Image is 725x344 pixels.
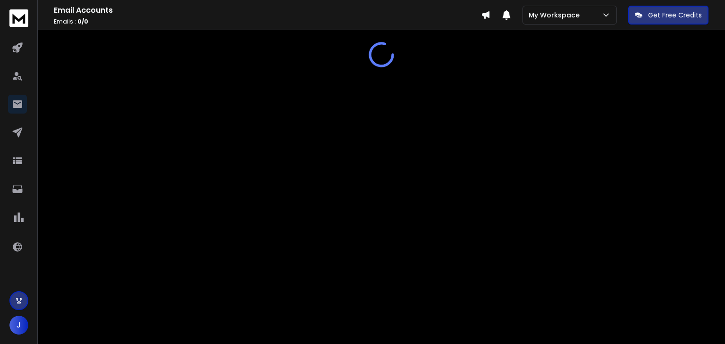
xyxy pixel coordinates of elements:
button: J [9,316,28,335]
p: Get Free Credits [648,10,702,20]
h1: Email Accounts [54,5,481,16]
img: logo [9,9,28,27]
p: My Workspace [529,10,583,20]
button: Get Free Credits [628,6,708,25]
p: Emails : [54,18,481,25]
span: 0 / 0 [77,17,88,25]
